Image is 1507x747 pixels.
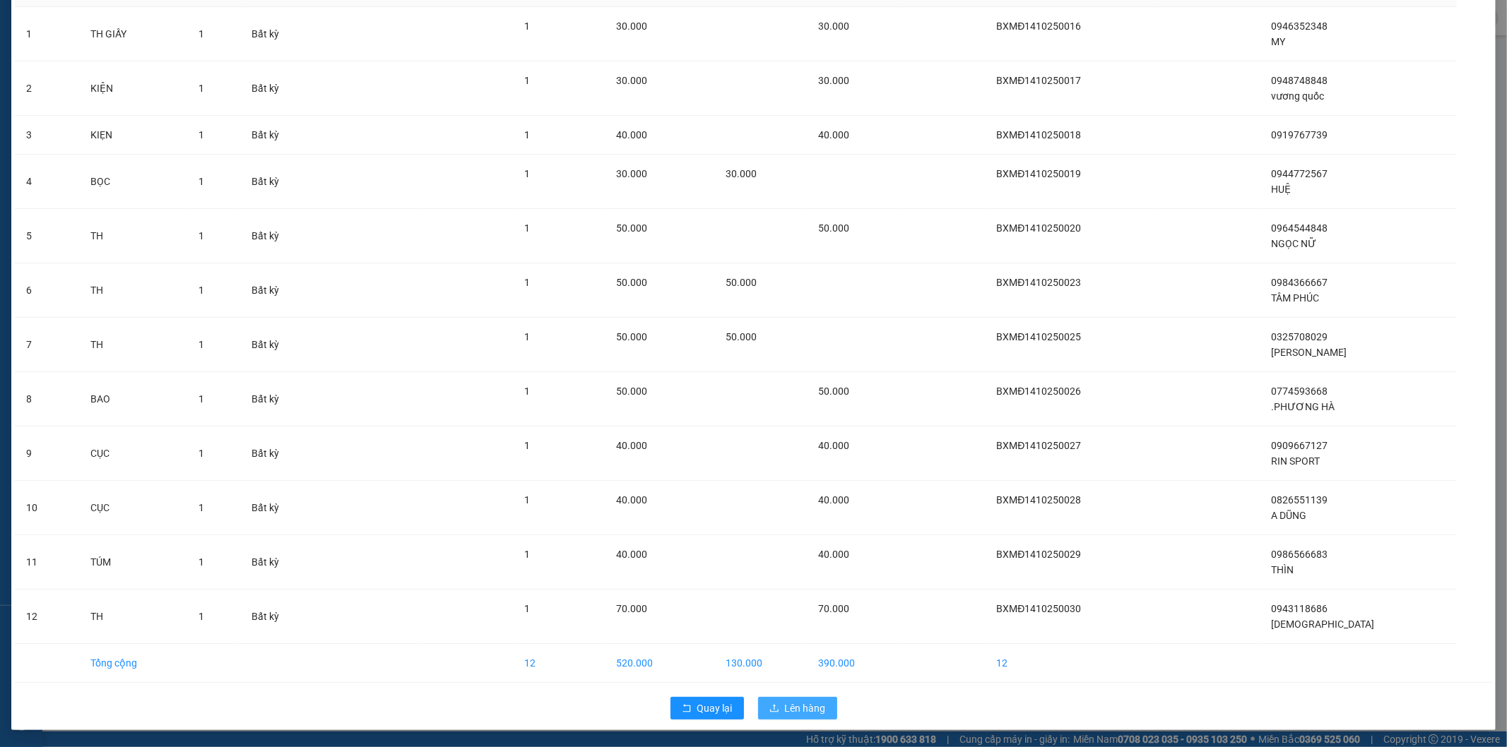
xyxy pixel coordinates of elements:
td: Bất kỳ [240,7,319,61]
td: Bất kỳ [240,263,319,318]
td: 2 [15,61,79,116]
td: TH [79,590,187,644]
span: 40.000 [818,129,849,141]
span: RIN SPORT [1271,455,1320,467]
td: Bất kỳ [240,155,319,209]
span: 1 [199,393,204,405]
span: 70.000 [616,603,647,614]
span: 1 [199,502,204,513]
span: 1 [524,603,530,614]
span: TÂM PHÚC [1271,292,1319,304]
td: 130.000 [714,644,808,683]
span: 0943118686 [1271,603,1328,614]
td: 12 [15,590,79,644]
span: 30.000 [818,20,849,32]
div: Dãy 4-B15 bến xe [GEOGRAPHIC_DATA] [12,12,155,46]
span: 1 [199,339,204,350]
td: 5 [15,209,79,263]
td: Bất kỳ [240,116,319,155]
span: 1 [199,83,204,94]
span: 0946352348 [1271,20,1328,32]
td: 12 [513,644,605,683]
span: 1 [199,556,204,568]
span: 0909667127 [1271,440,1328,451]
td: BAO [79,372,187,426]
span: 1 [524,494,530,506]
span: 1 [199,448,204,459]
span: 1 [199,285,204,296]
span: 50.000 [616,386,647,397]
span: 0986566683 [1271,549,1328,560]
td: 12 [985,644,1153,683]
span: BXMĐ1410250017 [996,75,1081,86]
span: BXMĐ1410250019 [996,168,1081,179]
span: BXMĐ1410250020 [996,222,1081,234]
td: TH [79,263,187,318]
span: 0984366667 [1271,277,1328,288]
span: BXMĐ1410250025 [996,331,1081,342]
td: Bất kỳ [240,481,319,535]
span: NGỌC NỮ [1271,238,1316,249]
span: Quay lại [697,700,733,716]
span: BXMĐ1410250016 [996,20,1081,32]
td: 6 [15,263,79,318]
td: 8 [15,372,79,426]
td: BỌC [79,155,187,209]
span: upload [769,703,779,715]
span: 40.000 [818,494,849,506]
span: 1 [199,129,204,141]
td: 9 [15,426,79,481]
span: 40.000 [616,129,647,141]
span: THÌN [1271,564,1294,575]
span: vương quốc [1271,90,1324,102]
span: 1 [199,230,204,241]
span: 0774593668 [1271,386,1328,397]
td: CỤC [79,426,187,481]
div: 0943118686 [165,46,321,66]
td: 4 [15,155,79,209]
span: 30.000 [616,168,647,179]
span: BXMĐ1410250030 [996,603,1081,614]
td: 11 [15,535,79,590]
span: A DŨNG [1271,510,1306,521]
td: 1 [15,7,79,61]
span: Gửi: [12,13,34,28]
span: 70.000 [818,603,849,614]
td: 390.000 [807,644,900,683]
td: Bất kỳ [240,372,319,426]
button: uploadLên hàng [758,697,837,719]
span: 40.000 [818,549,849,560]
span: Lên hàng [785,700,826,716]
td: 7 [15,318,79,372]
span: 50.000 [726,277,757,288]
td: Bất kỳ [240,590,319,644]
span: [PERSON_NAME] [1271,347,1347,358]
td: 10 [15,481,79,535]
div: [DEMOGRAPHIC_DATA] [165,29,321,46]
span: 0826551139 [1271,494,1328,506]
span: 1 [199,176,204,187]
span: [DEMOGRAPHIC_DATA] [1271,618,1374,630]
span: SL [114,101,134,121]
span: 30.000 [616,20,647,32]
span: 40.000 [616,440,647,451]
span: 1 [199,611,204,622]
span: 0325708029 [1271,331,1328,342]
span: 1 [524,440,530,451]
span: 0919767739 [1271,129,1328,141]
span: 50.000 [616,331,647,342]
button: rollbackQuay lại [670,697,744,719]
span: BXMĐ1410250027 [996,440,1081,451]
span: BXMĐ1410250026 [996,386,1081,397]
td: 520.000 [605,644,714,683]
span: 50.000 [616,222,647,234]
div: Đăk Mil [165,12,321,29]
span: 40.000 [818,440,849,451]
td: Bất kỳ [240,209,319,263]
span: 1 [524,20,530,32]
td: Bất kỳ [240,426,319,481]
td: KIẸN [79,116,187,155]
span: 40.000 [616,494,647,506]
span: 0948748848 [1271,75,1328,86]
span: 1 [524,386,530,397]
